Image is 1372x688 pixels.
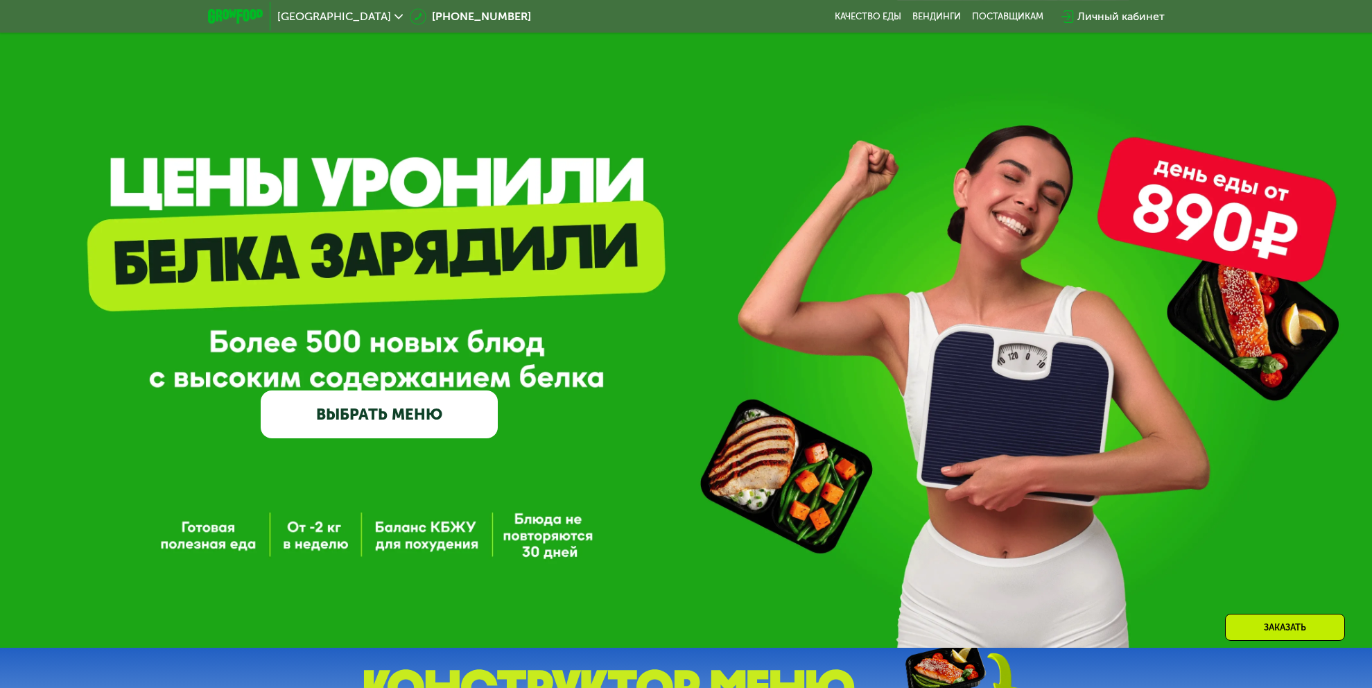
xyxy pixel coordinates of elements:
div: Заказать [1225,614,1345,641]
a: ВЫБРАТЬ МЕНЮ [261,390,498,438]
span: [GEOGRAPHIC_DATA] [277,11,391,22]
a: Качество еды [835,11,901,22]
div: Личный кабинет [1077,8,1165,25]
div: поставщикам [972,11,1043,22]
a: Вендинги [912,11,961,22]
a: [PHONE_NUMBER] [410,8,531,25]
